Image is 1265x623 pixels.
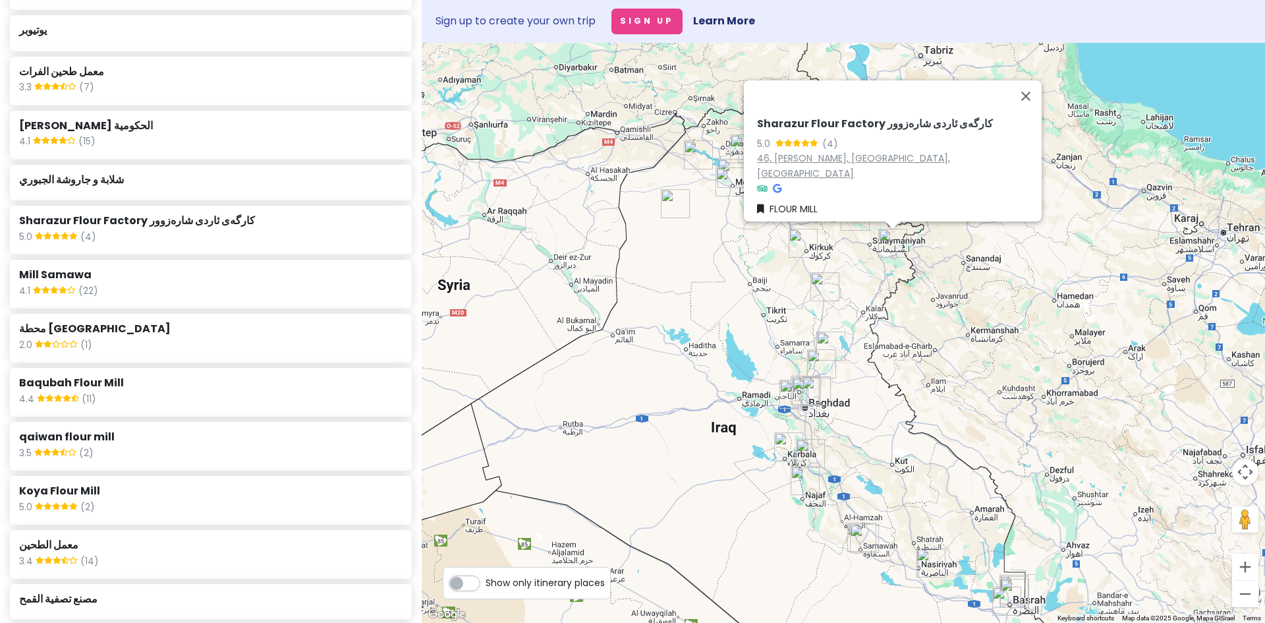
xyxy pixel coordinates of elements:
[810,272,839,301] div: يوتيوبر
[611,9,683,34] button: Sign Up
[19,539,402,552] h6: معمل الطحين
[757,136,775,151] div: 5.0
[774,432,803,461] div: مطحنة الحسين ع الحكومية
[757,184,768,193] i: Tripadvisor
[19,446,34,463] span: 3.5
[757,117,1036,131] h6: Sharazur Flour Factory کارگەی ئاردی شارەزوور
[717,159,746,188] div: معمل طحين
[19,430,402,444] h6: qaiwan flour mill
[425,606,468,623] img: Google
[19,65,402,79] h6: معمل طحين الفرات
[684,140,713,169] div: مصنع تصفية القمح
[1000,579,1029,608] div: Pershan Gulf Flour Plant
[992,587,1021,616] div: معمل طحين ام قصر
[19,134,33,151] span: 4.1
[19,80,34,97] span: 3.3
[779,380,808,409] div: مصنع الفلاح للدقيق
[19,392,37,409] span: 4.4
[79,80,94,97] span: (7)
[999,575,1028,604] div: Basra Silo
[19,376,402,390] h6: Baqubah Flour Mill
[822,136,838,151] div: (4)
[19,119,402,133] h6: [PERSON_NAME] الحكومية
[78,283,98,301] span: (22)
[789,229,818,258] div: شركة ألتاميم للمطاحن الفنيه المحدوده
[716,167,745,196] div: معمل طحين
[807,349,836,378] div: Baqubah Flour Mill
[19,268,402,282] h6: Mill Samawa
[773,184,781,193] i: Google Maps
[19,322,402,336] h6: محطة [GEOGRAPHIC_DATA]
[802,376,831,405] div: مطحنة الحيدري
[792,377,821,406] div: معمل الطحين في الرحمانية
[1232,581,1258,607] button: Zoom out
[796,439,825,468] div: معمل طحين الفرات
[1243,614,1261,622] a: Terms
[80,229,96,247] span: (4)
[78,134,96,151] span: (15)
[19,338,35,355] span: 2.0
[757,152,950,180] a: 46, [PERSON_NAME], [GEOGRAPHIC_DATA], [GEOGRAPHIC_DATA]
[757,202,818,216] a: FLOUR MILL
[816,332,845,361] div: شلابة و جاروشة الجبوري
[19,485,402,498] h6: Koya Flour Mill
[1232,459,1258,485] button: Map camera controls
[19,283,33,301] span: 4.1
[19,593,402,607] h6: مصنع تصفية القمح
[693,13,755,28] a: Learn More
[1057,614,1114,623] button: Keyboard shortcuts
[791,466,820,495] div: مطحنة الرحاب
[19,173,402,187] h6: شلابة و جاروشة الجبوري
[1232,506,1258,533] button: Drag Pegman onto the map to open Street View
[19,500,35,517] span: 5.0
[1232,554,1258,580] button: Zoom in
[425,606,468,623] a: Open this area in Google Maps (opens a new window)
[791,376,820,405] div: مطحنة الجلبي
[999,576,1028,605] div: معمل الطحين
[19,214,402,228] h6: Sharazur Flour Factory کارگەی ئاردی شارەزوور
[730,134,759,163] div: معمل الطحين المازن
[661,189,690,218] div: مطحنة البركة
[486,576,605,590] span: Show only itinerary places
[79,446,94,463] span: (2)
[19,24,402,38] h6: يوتيوبر
[80,500,95,517] span: (2)
[80,338,92,355] span: (1)
[1122,614,1235,622] span: Map data ©2025 Google, Mapa GISrael
[850,524,879,553] div: Mill Samawa
[878,229,907,258] div: Sharazur Flour Factory کارگەی ئاردی شارەزوور
[19,554,36,571] span: 3.4
[1010,80,1042,112] button: Close
[847,523,876,552] div: Mill confidence
[82,392,96,409] span: (11)
[80,554,99,571] span: (14)
[916,549,945,578] div: محطة طحين سوق الشيوخ
[19,229,35,247] span: 5.0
